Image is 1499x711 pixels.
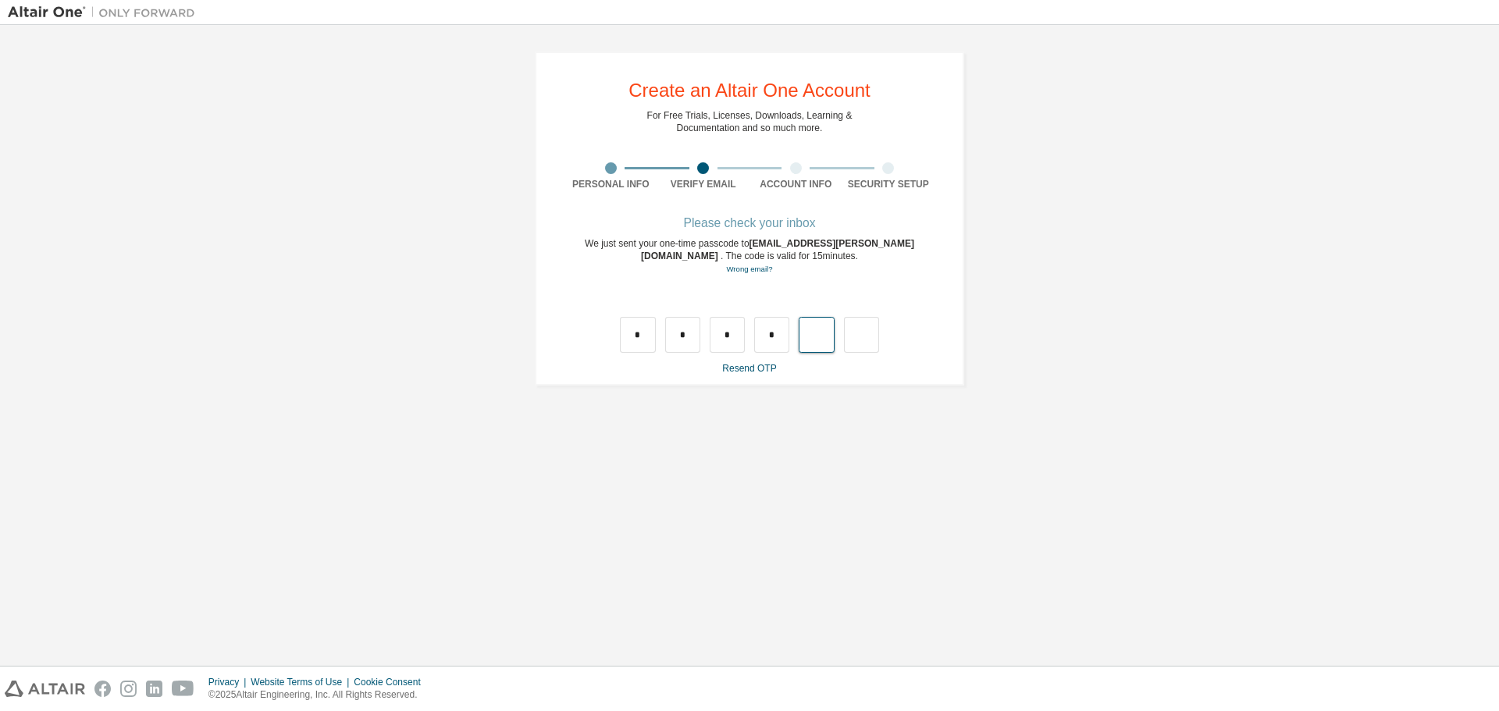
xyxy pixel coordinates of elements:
a: Resend OTP [722,363,776,374]
a: Go back to the registration form [726,265,772,273]
div: Please check your inbox [564,219,935,228]
img: Altair One [8,5,203,20]
div: Security Setup [842,178,935,190]
img: youtube.svg [172,681,194,697]
div: We just sent your one-time passcode to . The code is valid for 15 minutes. [564,237,935,276]
div: Privacy [208,676,251,688]
div: Personal Info [564,178,657,190]
img: linkedin.svg [146,681,162,697]
div: For Free Trials, Licenses, Downloads, Learning & Documentation and so much more. [647,109,853,134]
div: Account Info [749,178,842,190]
div: Verify Email [657,178,750,190]
div: Create an Altair One Account [628,81,871,100]
p: © 2025 Altair Engineering, Inc. All Rights Reserved. [208,688,430,702]
span: [EMAIL_ADDRESS][PERSON_NAME][DOMAIN_NAME] [641,238,914,261]
img: altair_logo.svg [5,681,85,697]
div: Cookie Consent [354,676,429,688]
img: instagram.svg [120,681,137,697]
img: facebook.svg [94,681,111,697]
div: Website Terms of Use [251,676,354,688]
